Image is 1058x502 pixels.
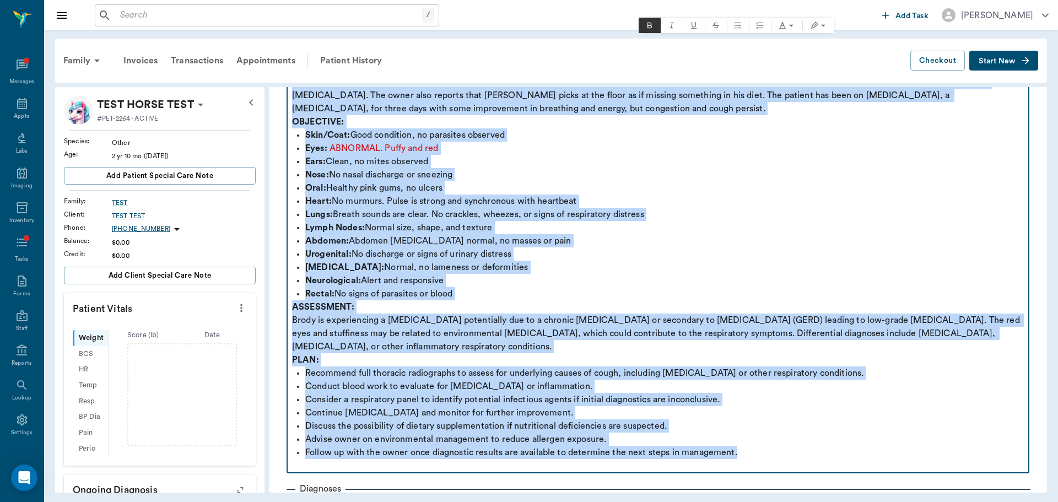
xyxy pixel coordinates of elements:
p: Ongoing diagnosis [64,474,256,502]
button: more [233,299,250,317]
a: TEST [112,198,256,208]
div: Lookup [12,394,31,402]
p: No discharge or signs of urinary distress [305,247,1024,261]
strong: Oral: [305,183,326,192]
p: Patient Vitals [64,293,256,321]
strong: Ears: [305,157,326,166]
span: Bold (⌃B) [639,18,661,33]
strong: Eyes: [305,144,327,153]
span: Ordered list (⌃⇧9) [749,18,771,33]
div: TEST HORSE TEST [97,96,194,114]
div: Credit : [64,249,112,259]
button: Strikethrough [705,18,727,33]
div: Balance : [64,236,112,246]
p: Conduct blood work to evaluate for [MEDICAL_DATA] or inflammation. [305,380,1024,393]
p: [PHONE_NUMBER] [112,224,170,234]
div: Appts [14,112,29,121]
span: Strikethrough (⌃D) [705,18,727,33]
p: Good condition, no parasites observed [305,128,1024,142]
strong: Lungs: [305,210,333,219]
p: No signs of parasites or blood [305,287,1024,300]
button: Text highlight [803,18,834,33]
button: Checkout [910,51,965,71]
strong: PLAN: [292,355,319,364]
p: Consider a respiratory panel to identify potential infectious agents if initial diagnostics are i... [305,393,1024,406]
div: Family : [64,196,112,206]
div: Other [112,138,256,148]
div: Messages [9,78,35,86]
div: Inventory [9,217,34,225]
p: Normal size, shape, and texture [305,221,1024,234]
strong: Rectal: [305,289,334,298]
p: Abdomen [MEDICAL_DATA] normal, no masses or pain [305,234,1024,247]
p: No murmurs. Pulse is strong and synchronous with heartbeat [305,195,1024,208]
button: Italic [661,18,683,33]
button: Add Task [878,5,933,25]
div: Phone : [64,223,112,233]
a: TEST TEST [112,211,256,221]
div: Transactions [164,47,230,74]
div: Date [177,330,247,341]
p: Advise owner on environmental management to reduce allergen exposure. [305,433,1024,446]
strong: Skin/Coat: [305,131,350,139]
button: [PERSON_NAME] [933,5,1057,25]
button: Add client Special Care Note [64,267,256,284]
strong: Lymph Nodes: [305,223,365,232]
span: Italic (⌃I) [661,18,683,33]
p: #PET-2264 - ACTIVE [97,114,158,123]
p: No nasal discharge or sneezing [305,168,1024,181]
button: Add patient Special Care Note [64,167,256,185]
span: Bulleted list (⌃⇧8) [727,18,749,33]
span: Add patient Special Care Note [106,170,213,182]
strong: Nose: [305,170,329,179]
p: Follow up with the owner once diagnostic results are available to determine the next steps in man... [305,446,1024,459]
a: Patient History [314,47,388,74]
strong: Abdomen: [305,236,349,245]
div: Perio [73,441,108,457]
button: Bulleted list [727,18,749,33]
input: Search [116,8,422,23]
strong: Neurological: [305,276,361,285]
div: Staff [16,325,28,333]
div: Family [57,47,110,74]
button: Ordered list [749,18,771,33]
button: Text color [771,18,802,33]
button: Close drawer [51,4,73,26]
div: Age : [64,149,112,159]
div: Temp [73,377,108,393]
strong: Urogenital: [305,250,352,258]
div: Open Intercom Messenger [11,465,37,491]
div: 2 yr 10 mo ([DATE]) [112,151,256,161]
div: [PERSON_NAME] [961,9,1033,22]
div: BCS [73,346,108,362]
p: Normal, no lameness or deformities [305,261,1024,274]
div: Weight [73,330,108,346]
div: Species : [64,136,112,146]
strong: [MEDICAL_DATA]: [305,263,384,272]
a: Appointments [230,47,302,74]
img: Profile Image [64,96,93,125]
p: Clean, no mites observed [305,155,1024,168]
div: Labs [16,147,28,155]
div: Score ( lb ) [109,330,178,341]
div: Forms [13,290,30,298]
div: Settings [11,429,33,437]
p: Continue [MEDICAL_DATA] and monitor for further improvement. [305,406,1024,419]
span: ABNORMAL. Puffy and red [330,144,438,153]
p: Recommend full thoracic radiographs to assess for underlying causes of cough, including [MEDICAL_... [305,366,1024,380]
div: HR [73,362,108,378]
div: Resp [73,393,108,409]
p: Alert and responsive [305,274,1024,287]
p: Healthy pink gums, no ulcers [305,181,1024,195]
strong: ASSESSMENT: [292,303,354,311]
div: $0.00 [112,251,256,261]
button: Underline [683,18,705,33]
div: / [422,8,434,23]
div: Reports [12,359,32,368]
div: Pain [73,425,108,441]
p: Brody is experiencing a [MEDICAL_DATA] potentially due to a chronic [MEDICAL_DATA] or secondary t... [292,314,1024,353]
